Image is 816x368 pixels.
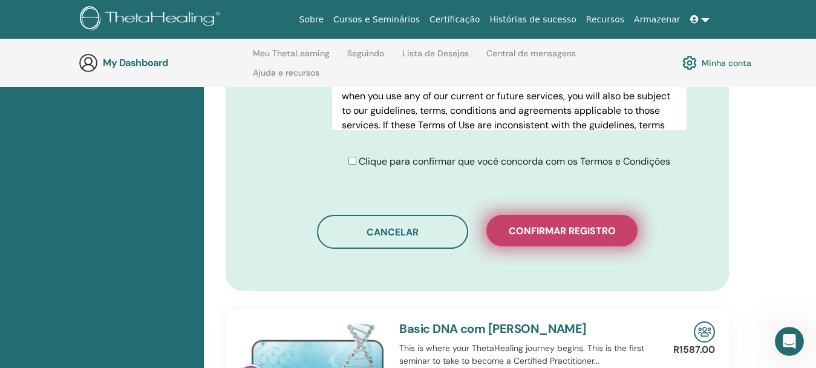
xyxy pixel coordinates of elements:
[295,8,328,31] a: Sobre
[425,8,485,31] a: Certificação
[402,48,469,68] a: Lista de Desejos
[581,8,629,31] a: Recursos
[103,57,224,68] h3: My Dashboard
[317,215,468,249] button: Cancelar
[399,342,652,367] p: This is where your ThetaHealing journey begins. This is the first seminar to take to become a Cer...
[253,68,319,87] a: Ajuda e recursos
[328,8,425,31] a: Cursos e Seminários
[775,327,804,356] iframe: Intercom live chat
[347,48,384,68] a: Seguindo
[80,6,224,33] img: logo.png
[485,8,581,31] a: Histórias de sucesso
[694,321,715,343] img: In-Person Seminar
[486,48,576,68] a: Central de mensagens
[79,53,98,73] img: generic-user-icon.jpg
[673,343,715,357] p: R1587.00
[509,225,616,237] span: Confirmar registro
[629,8,685,31] a: Armazenar
[253,48,330,68] a: Meu ThetaLearning
[486,215,638,246] button: Confirmar registro
[367,226,419,238] span: Cancelar
[399,321,587,337] a: Basic DNA com [PERSON_NAME]
[682,53,697,73] img: cog.svg
[342,45,677,162] p: PLEASE READ THESE TERMS OF USE CAREFULLY BEFORE USING THE WEBSITE. By using the Website, you agre...
[359,155,670,168] span: Clique para confirmar que você concorda com os Termos e Condições
[682,53,751,73] a: Minha conta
